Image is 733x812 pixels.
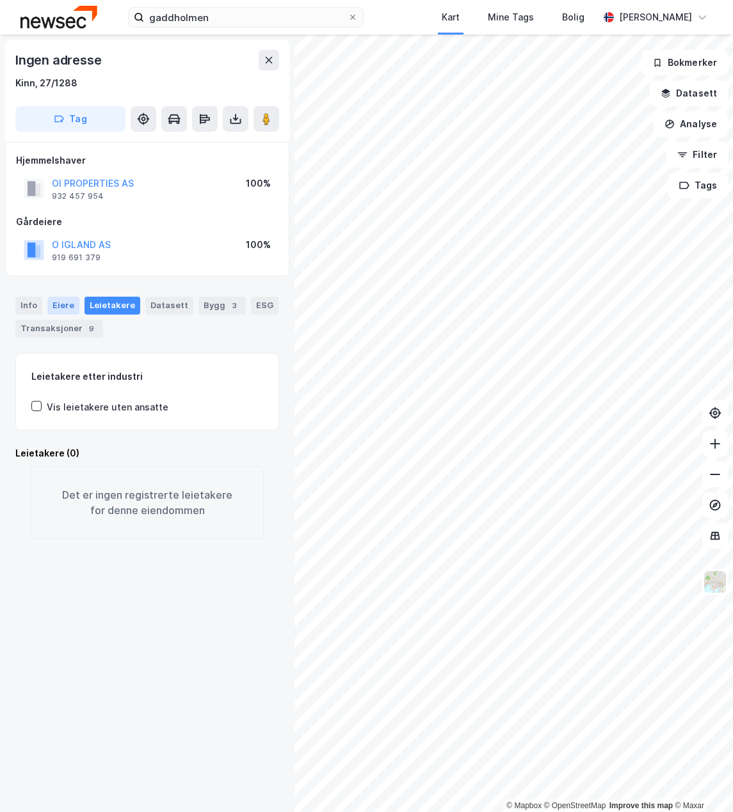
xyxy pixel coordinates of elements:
div: 100% [246,237,271,253]
div: Eiere [47,297,79,315]
div: Gårdeiere [16,214,278,230]
div: Kinn, 27/1288 [15,75,77,91]
div: 932 457 954 [52,191,104,201]
button: Filter [666,142,728,168]
div: Det er ingen registrerte leietakere for denne eiendommen [31,466,264,539]
div: Info [15,297,42,315]
div: Ingen adresse [15,50,104,70]
div: Leietakere (0) [15,446,279,461]
div: Leietakere etter industri [31,369,263,384]
div: ESG [251,297,278,315]
div: Bygg [198,297,246,315]
img: Z [703,570,727,594]
div: Vis leietakere uten ansatte [47,400,168,415]
div: 9 [85,322,98,335]
div: Kart [442,10,460,25]
button: Tags [668,173,728,198]
div: Hjemmelshaver [16,153,278,168]
iframe: Chat Widget [669,751,733,812]
button: Tag [15,106,125,132]
div: Mine Tags [488,10,534,25]
div: 919 691 379 [52,253,101,263]
a: OpenStreetMap [544,801,606,810]
div: Transaksjoner [15,320,103,338]
div: Kontrollprogram for chat [669,751,733,812]
button: Datasett [650,81,728,106]
div: Bolig [562,10,584,25]
div: Leietakere [85,297,140,315]
a: Mapbox [506,801,542,810]
button: Analyse [654,111,728,137]
div: 100% [246,176,271,191]
img: newsec-logo.f6e21ccffca1b3a03d2d.png [20,6,97,28]
div: Datasett [145,297,193,315]
div: 3 [228,299,241,312]
a: Improve this map [609,801,673,810]
input: Søk på adresse, matrikkel, gårdeiere, leietakere eller personer [144,8,348,27]
button: Bokmerker [641,50,728,75]
div: [PERSON_NAME] [619,10,692,25]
